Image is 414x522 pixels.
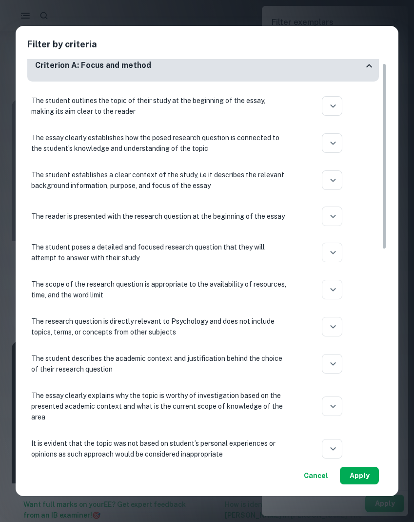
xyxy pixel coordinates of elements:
p: The student describes the academic context and justification behind the choice of their research ... [31,353,289,375]
div: Criterion A: Focus and method [27,50,379,82]
p: The essay clearly explains why the topic is worthy of investigation based on the presented academ... [31,390,289,422]
p: The student poses a detailed and focused research question that they will attempt to answer with ... [31,242,289,263]
button: Cancel [300,467,332,484]
p: The student outlines the topic of their study at the beginning of the essay, making its aim clear... [31,95,289,117]
p: The research question is directly relevant to Psychology and does not include topics, terms, or c... [31,316,289,337]
p: The essay clearly establishes how the posed research question is connected to the student’s knowl... [31,132,289,154]
p: It is evident that the topic was not based on student’s personal experiences or opinions as such ... [31,438,289,459]
p: The scope of the research question is appropriate to the availability of resources, time, and the... [31,279,289,300]
p: The reader is presented with the research question at the beginning of the essay [31,211,289,222]
h6: Criterion A: Focus and method [35,60,151,72]
p: The student establishes a clear context of the study, i.e it describes the relevant background in... [31,169,289,191]
button: Apply [340,467,379,484]
h2: Filter by criteria [27,38,387,59]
